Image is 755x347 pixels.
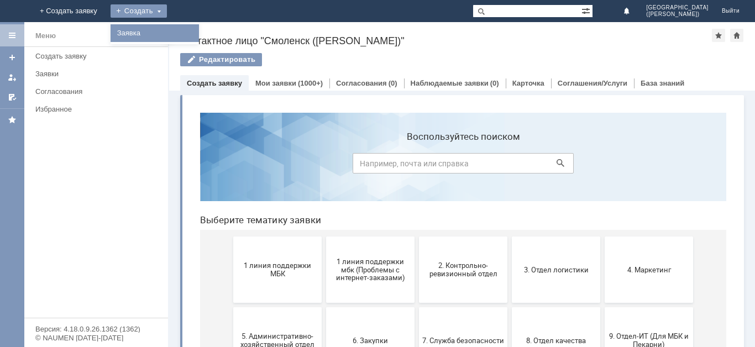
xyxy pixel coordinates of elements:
a: Соглашения/Услуги [558,79,627,87]
button: Отдел-ИТ (Битрикс24 и CRM) [228,274,316,340]
div: (0) [490,79,499,87]
div: Версия: 4.18.0.9.26.1362 (1362) [35,325,157,333]
div: Избранное [35,105,149,113]
button: Отдел ИТ (1С) [135,274,223,340]
div: Меню [35,29,56,43]
span: 3. Отдел логистики [324,161,406,170]
label: Воспользуйтесь поиском [161,27,382,38]
span: 1 линия поддержки мбк (Проблемы с интернет-заказами) [138,153,220,178]
div: Сделать домашней страницей [730,29,743,42]
button: 9. Отдел-ИТ (Для МБК и Пекарни) [413,203,502,270]
button: 1 линия поддержки мбк (Проблемы с интернет-заказами) [135,133,223,199]
span: [GEOGRAPHIC_DATA] [646,4,709,11]
div: © NAUMEN [DATE]-[DATE] [35,334,157,341]
button: 5. Административно-хозяйственный отдел [42,203,130,270]
span: 9. Отдел-ИТ (Для МБК и Пекарни) [417,228,499,245]
button: 2. Контрольно-ревизионный отдел [228,133,316,199]
header: Выберите тематику заявки [9,111,535,122]
span: Отдел-ИТ (Офис) [324,303,406,311]
div: (0) [389,79,397,87]
span: Финансовый отдел [417,303,499,311]
div: Заявки [35,70,161,78]
span: 1 линия поддержки МБК [45,157,127,174]
a: Создать заявку [31,48,166,65]
button: Бухгалтерия (для мбк) [42,274,130,340]
button: 6. Закупки [135,203,223,270]
span: 2. Контрольно-ревизионный отдел [231,157,313,174]
button: 3. Отдел логистики [321,133,409,199]
a: Мои заявки [3,69,21,86]
a: Карточка [512,79,544,87]
button: 7. Служба безопасности [228,203,316,270]
span: 7. Служба безопасности [231,232,313,240]
button: 4. Маркетинг [413,133,502,199]
span: Отдел-ИТ (Битрикс24 и CRM) [231,299,313,316]
div: (1000+) [298,79,323,87]
span: Расширенный поиск [581,5,593,15]
a: Заявка [113,27,197,40]
div: Создать [111,4,167,18]
a: Заявки [31,65,166,82]
span: ([PERSON_NAME]) [646,11,709,18]
span: Бухгалтерия (для мбк) [45,303,127,311]
a: Создать заявку [187,79,242,87]
div: Создать заявку [35,52,161,60]
button: Отдел-ИТ (Офис) [321,274,409,340]
div: Согласования [35,87,161,96]
span: 8. Отдел качества [324,232,406,240]
span: Отдел ИТ (1С) [138,303,220,311]
a: Согласования [336,79,387,87]
div: Контактное лицо "Смоленск ([PERSON_NAME])" [180,35,712,46]
button: Финансовый отдел [413,274,502,340]
span: 6. Закупки [138,232,220,240]
input: Например, почта или справка [161,49,382,70]
a: Мои согласования [3,88,21,106]
a: База знаний [641,79,684,87]
button: 1 линия поддержки МБК [42,133,130,199]
a: Создать заявку [3,49,21,66]
div: Добавить в избранное [712,29,725,42]
span: 4. Маркетинг [417,161,499,170]
a: Согласования [31,83,166,100]
a: Мои заявки [255,79,296,87]
button: 8. Отдел качества [321,203,409,270]
a: Наблюдаемые заявки [411,79,489,87]
span: 5. Административно-хозяйственный отдел [45,228,127,245]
